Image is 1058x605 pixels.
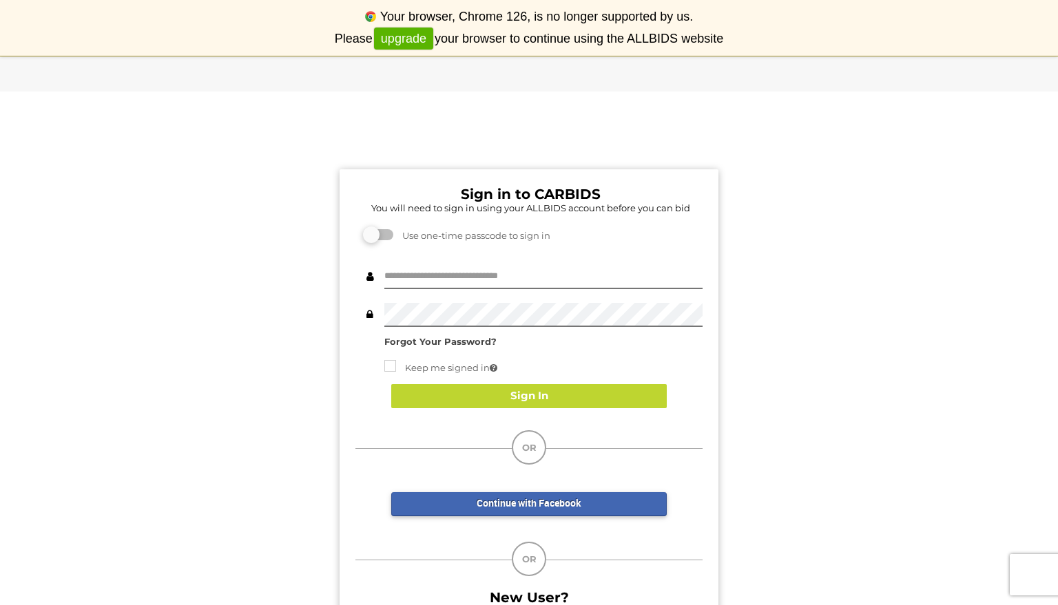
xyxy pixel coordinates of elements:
button: Sign In [391,384,667,408]
div: OR [512,542,546,576]
b: Sign in to CARBIDS [461,186,601,202]
a: Forgot Your Password? [384,336,497,347]
label: Keep me signed in [384,360,497,376]
a: Continue with Facebook [391,492,667,516]
div: OR [512,430,546,465]
a: upgrade [374,28,433,50]
span: Use one-time passcode to sign in [395,230,550,241]
h5: You will need to sign in using your ALLBIDS account before you can bid [359,203,703,213]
